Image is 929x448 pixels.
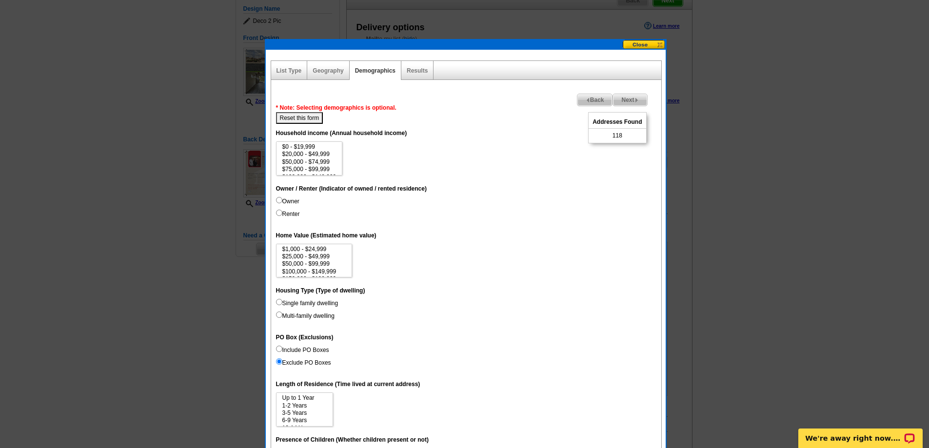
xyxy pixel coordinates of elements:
[613,94,647,106] a: Next
[577,94,613,106] a: Back
[276,346,282,352] input: Include PO Boxes
[276,231,376,240] label: Home Value (Estimated home value)
[276,312,335,320] label: Multi-family dwelling
[634,98,639,102] img: button-next-arrow-gray.png
[276,299,282,305] input: Single family dwelling
[276,197,299,206] label: Owner
[281,425,328,432] option: 10-14 Years
[281,166,337,173] option: $75,000 - $99,999
[276,286,365,295] label: Housing Type (Type of dwelling)
[276,312,282,318] input: Multi-family dwelling
[276,129,407,137] label: Household income (Annual household income)
[276,358,331,367] label: Exclude PO Boxes
[281,158,337,166] option: $50,000 - $74,999
[613,131,622,140] span: 118
[355,67,395,74] a: Demographics
[313,67,343,74] a: Geography
[281,174,337,181] option: $100,000 - $149,999
[276,184,427,193] label: Owner / Renter (Indicator of owned / rented residence)
[276,435,429,444] label: Presence of Children (Whether children present or not)
[281,409,328,417] option: 3-5 Years
[281,253,347,260] option: $25,000 - $49,999
[281,151,337,158] option: $20,000 - $49,999
[589,116,646,129] span: Addresses Found
[407,67,428,74] a: Results
[281,417,328,424] option: 6-9 Years
[276,333,334,342] label: PO Box (Exclusions)
[276,299,338,308] label: Single family dwelling
[281,143,337,151] option: $0 - $19,999
[577,94,613,106] span: Back
[281,268,347,275] option: $100,000 - $149,999
[276,210,300,218] label: Renter
[586,98,590,102] img: button-prev-arrow-gray.png
[276,380,420,389] label: Length of Residence (Time lived at current address)
[276,358,282,365] input: Exclude PO Boxes
[792,417,929,448] iframe: LiveChat chat widget
[276,346,329,354] label: Include PO Boxes
[281,402,328,409] option: 1-2 Years
[281,394,328,402] option: Up to 1 Year
[281,275,347,283] option: $150,000 - $199,999
[276,197,282,203] input: Owner
[276,112,323,124] button: Reset this form
[281,246,347,253] option: $1,000 - $24,999
[276,210,282,216] input: Renter
[276,104,396,111] span: * Note: Selecting demographics is optional.
[277,67,302,74] a: List Type
[281,260,347,268] option: $50,000 - $99,999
